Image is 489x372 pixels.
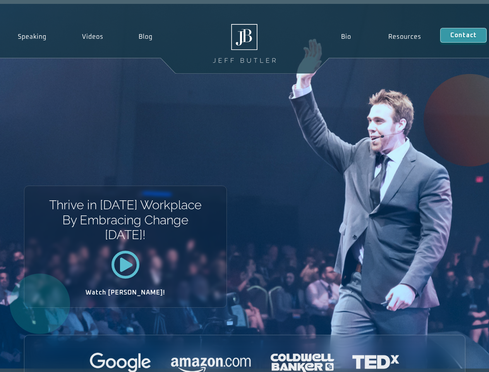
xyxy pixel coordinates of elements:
[450,32,477,38] span: Contact
[64,28,121,46] a: Videos
[370,28,440,46] a: Resources
[48,198,202,242] h1: Thrive in [DATE] Workplace By Embracing Change [DATE]!
[121,28,170,46] a: Blog
[51,289,199,296] h2: Watch [PERSON_NAME]!
[322,28,440,46] nav: Menu
[440,28,487,43] a: Contact
[322,28,370,46] a: Bio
